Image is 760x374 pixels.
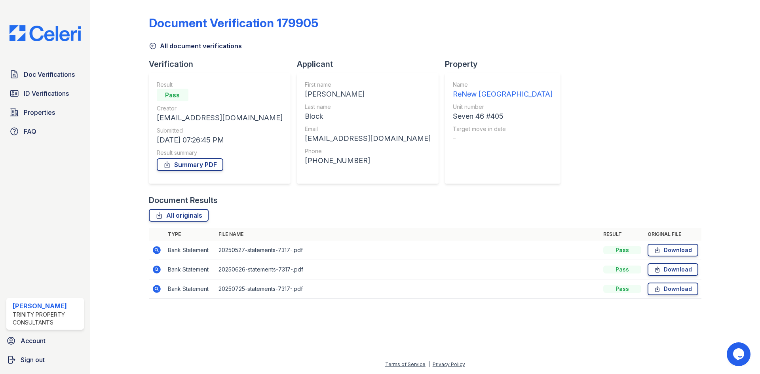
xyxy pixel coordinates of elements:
[157,81,283,89] div: Result
[215,228,600,241] th: File name
[453,133,553,144] div: -
[215,279,600,299] td: 20250725-statements-7317-.pdf
[13,301,81,311] div: [PERSON_NAME]
[305,81,431,89] div: First name
[3,25,87,41] img: CE_Logo_Blue-a8612792a0a2168367f1c8372b55b34899dd931a85d93a1a3d3e32e68fde9ad4.png
[305,133,431,144] div: [EMAIL_ADDRESS][DOMAIN_NAME]
[157,104,283,112] div: Creator
[13,311,81,327] div: Trinity Property Consultants
[6,123,84,139] a: FAQ
[453,103,553,111] div: Unit number
[445,59,567,70] div: Property
[385,361,426,367] a: Terms of Service
[149,209,209,222] a: All originals
[603,285,641,293] div: Pass
[165,228,215,241] th: Type
[21,336,46,346] span: Account
[453,81,553,100] a: Name ReNew [GEOGRAPHIC_DATA]
[3,333,87,349] a: Account
[305,155,431,166] div: [PHONE_NUMBER]
[305,125,431,133] div: Email
[149,16,318,30] div: Document Verification 179905
[305,111,431,122] div: Block
[3,352,87,368] a: Sign out
[157,127,283,135] div: Submitted
[6,66,84,82] a: Doc Verifications
[433,361,465,367] a: Privacy Policy
[157,149,283,157] div: Result summary
[6,104,84,120] a: Properties
[165,260,215,279] td: Bank Statement
[648,244,698,256] a: Download
[428,361,430,367] div: |
[603,266,641,273] div: Pass
[149,59,297,70] div: Verification
[305,89,431,100] div: [PERSON_NAME]
[165,279,215,299] td: Bank Statement
[603,246,641,254] div: Pass
[157,89,188,101] div: Pass
[157,135,283,146] div: [DATE] 07:26:45 PM
[149,41,242,51] a: All document verifications
[453,111,553,122] div: Seven 46 #405
[24,89,69,98] span: ID Verifications
[297,59,445,70] div: Applicant
[648,263,698,276] a: Download
[24,70,75,79] span: Doc Verifications
[149,195,218,206] div: Document Results
[157,112,283,123] div: [EMAIL_ADDRESS][DOMAIN_NAME]
[21,355,45,365] span: Sign out
[215,241,600,260] td: 20250527-statements-7317-.pdf
[305,103,431,111] div: Last name
[453,125,553,133] div: Target move in date
[600,228,644,241] th: Result
[727,342,752,366] iframe: chat widget
[24,127,36,136] span: FAQ
[648,283,698,295] a: Download
[157,158,223,171] a: Summary PDF
[24,108,55,117] span: Properties
[644,228,701,241] th: Original file
[453,81,553,89] div: Name
[453,89,553,100] div: ReNew [GEOGRAPHIC_DATA]
[6,85,84,101] a: ID Verifications
[165,241,215,260] td: Bank Statement
[305,147,431,155] div: Phone
[215,260,600,279] td: 20250626-statements-7317-.pdf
